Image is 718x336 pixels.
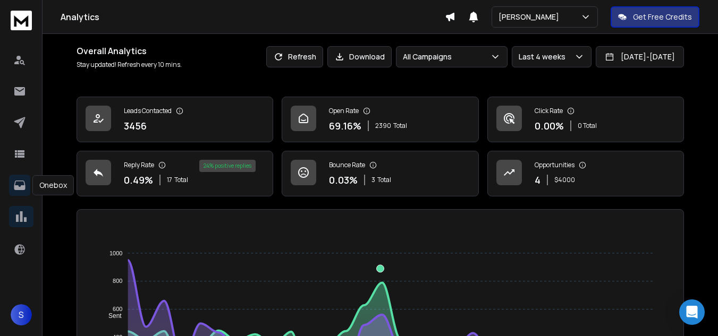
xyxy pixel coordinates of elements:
p: Reply Rate [124,161,154,169]
span: Total [174,176,188,184]
button: Get Free Credits [611,6,699,28]
p: Refresh [288,51,316,62]
img: logo [11,11,32,30]
div: Onebox [32,175,74,195]
span: Sent [100,312,122,320]
p: Click Rate [535,107,563,115]
span: 2390 [375,122,391,130]
tspan: 800 [113,278,122,285]
p: Get Free Credits [633,12,692,22]
p: All Campaigns [403,51,456,62]
span: Total [393,122,407,130]
a: Reply Rate0.49%17Total24% positive replies [77,151,273,196]
a: Click Rate0.00%0 Total [487,97,684,142]
p: Last 4 weeks [519,51,570,62]
h1: Overall Analytics [77,45,182,57]
div: 24 % positive replies [199,160,256,172]
p: Download [349,51,385,62]
p: $ 4000 [554,176,575,184]
span: 3 [371,176,375,184]
h1: Analytics [61,11,445,23]
button: S [11,304,32,325]
button: [DATE]-[DATE] [596,46,684,67]
p: 69.16 % [329,118,361,133]
p: 0.00 % [535,118,564,133]
button: Refresh [266,46,323,67]
tspan: 600 [113,306,122,312]
p: Leads Contacted [124,107,172,115]
p: 4 [535,173,540,187]
span: Total [377,176,391,184]
tspan: 1000 [109,250,122,256]
a: Opportunities4$4000 [487,151,684,196]
a: Open Rate69.16%2390Total [282,97,478,142]
div: Open Intercom Messenger [679,299,705,325]
button: Download [327,46,392,67]
p: 0 Total [578,122,597,130]
p: 0.03 % [329,173,358,187]
p: Bounce Rate [329,161,365,169]
p: Opportunities [535,161,575,169]
a: Bounce Rate0.03%3Total [282,151,478,196]
p: Open Rate [329,107,359,115]
p: 0.49 % [124,173,153,187]
a: Leads Contacted3456 [77,97,273,142]
p: 3456 [124,118,147,133]
p: [PERSON_NAME] [499,12,563,22]
p: Stay updated! Refresh every 10 mins. [77,61,182,69]
span: 17 [167,176,172,184]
